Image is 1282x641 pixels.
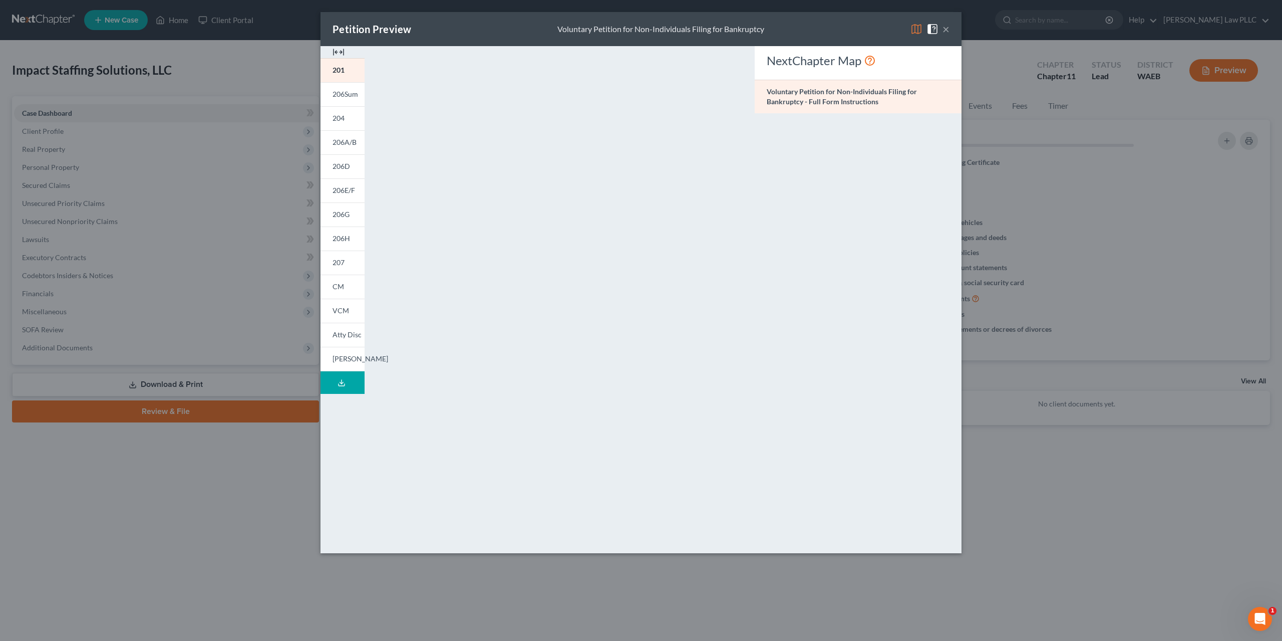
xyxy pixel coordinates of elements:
div: Voluntary Petition for Non-Individuals Filing for Bankruptcy [557,24,764,35]
a: 207 [320,251,365,275]
iframe: Intercom live chat [1248,607,1272,631]
img: map-eea8200ae884c6f1103ae1953ef3d486a96c86aabb227e865a55264e3737af1f.svg [910,23,922,35]
a: 206H [320,227,365,251]
a: CM [320,275,365,299]
a: [PERSON_NAME] [320,347,365,371]
span: 206A/B [333,138,357,146]
img: help-close-5ba153eb36485ed6c1ea00a893f15db1cb9b99d6cae46e1a8edb6c62d00a1a76.svg [926,23,938,35]
a: Atty Disc [320,323,365,347]
div: Petition Preview [333,22,411,36]
span: 1 [1268,607,1276,615]
span: Atty Disc [333,330,362,339]
span: 206Sum [333,90,358,98]
strong: Voluntary Petition for Non-Individuals Filing for Bankruptcy - Full Form Instructions [767,87,917,106]
a: 201 [320,58,365,82]
span: 201 [333,66,345,74]
a: 206A/B [320,130,365,154]
a: 206Sum [320,82,365,106]
span: 207 [333,258,345,267]
span: [PERSON_NAME] [333,354,388,363]
a: 206D [320,154,365,178]
span: 206H [333,234,350,243]
a: 204 [320,106,365,130]
span: VCM [333,306,349,315]
a: VCM [320,299,365,323]
span: 206G [333,210,350,219]
img: expand-e0f6d898513216a626fdd78e52531dac95497ffd26381d4c15ee2fc46db09dca.svg [333,46,345,58]
span: 204 [333,114,345,122]
iframe: <object ng-attr-data='[URL][DOMAIN_NAME]' type='application/pdf' width='100%' height='975px'></ob... [383,54,736,543]
div: NextChapter Map [767,53,949,69]
a: 206G [320,202,365,227]
span: 206D [333,162,350,170]
button: × [942,23,949,35]
span: 206E/F [333,186,355,194]
a: 206E/F [320,178,365,202]
span: CM [333,282,344,291]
